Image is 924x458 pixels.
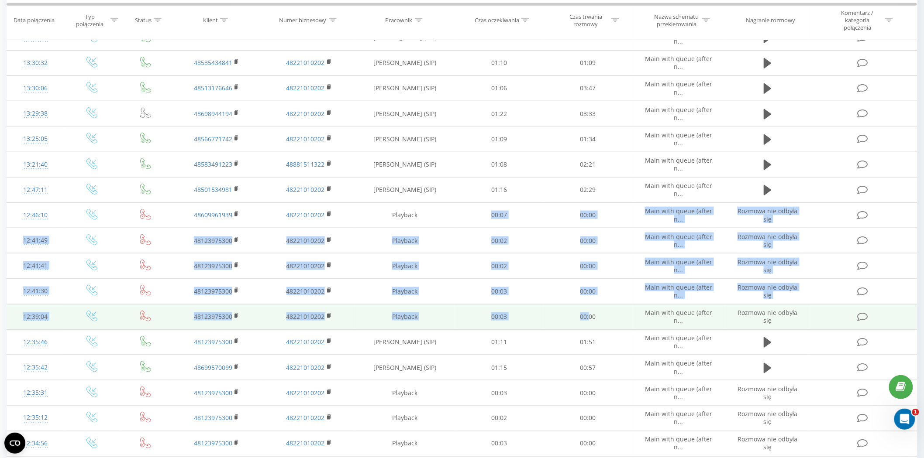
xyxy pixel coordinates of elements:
[286,84,325,92] a: 48221010202
[738,385,797,401] span: Rozmowa nie odbyła się
[16,410,55,427] div: 12:35:12
[645,258,712,274] span: Main with queue (after n...
[194,338,232,346] a: 48123975300
[738,207,797,223] span: Rozmowa nie odbyła się
[475,17,519,24] div: Czas oczekiwania
[544,355,633,380] td: 00:57
[455,355,544,380] td: 01:15
[194,287,232,295] a: 48123975300
[645,181,712,198] span: Main with queue (after n...
[738,435,797,451] span: Rozmowa nie odbyła się
[194,262,232,270] a: 48123975300
[738,283,797,299] span: Rozmowa nie odbyła się
[544,253,633,279] td: 00:00
[16,156,55,173] div: 13:21:40
[544,202,633,228] td: 00:00
[544,304,633,329] td: 00:00
[544,177,633,202] td: 02:29
[194,236,232,245] a: 48123975300
[355,101,455,126] td: [PERSON_NAME] (SIP)
[355,126,455,152] td: [PERSON_NAME] (SIP)
[738,232,797,249] span: Rozmowa nie odbyła się
[832,9,883,31] div: Komentarz / kategoria połączenia
[355,355,455,380] td: [PERSON_NAME] (SIP)
[645,308,712,325] span: Main with queue (after n...
[355,202,455,228] td: Playback
[286,389,325,397] a: 48221010202
[279,17,327,24] div: Numer biznesowy
[645,131,712,147] span: Main with queue (after n...
[455,101,544,126] td: 01:22
[355,329,455,355] td: [PERSON_NAME] (SIP)
[16,207,55,224] div: 12:46:10
[286,160,325,168] a: 48881511322
[455,380,544,406] td: 00:03
[645,334,712,350] span: Main with queue (after n...
[455,75,544,101] td: 01:06
[286,287,325,295] a: 48221010202
[645,435,712,451] span: Main with queue (after n...
[355,152,455,177] td: [PERSON_NAME] (SIP)
[194,160,232,168] a: 48583491223
[645,80,712,96] span: Main with queue (after n...
[16,80,55,97] div: 13:30:06
[645,359,712,375] span: Main with queue (after n...
[645,106,712,122] span: Main with queue (after n...
[455,329,544,355] td: 01:11
[16,55,55,72] div: 13:30:32
[455,126,544,152] td: 01:09
[355,253,455,279] td: Playback
[286,363,325,372] a: 48221010202
[286,312,325,321] a: 48221010202
[544,228,633,253] td: 00:00
[653,13,700,27] div: Nazwa schematu przekierowania
[135,17,152,24] div: Status
[455,279,544,304] td: 00:03
[194,439,232,448] a: 48123975300
[194,211,232,219] a: 48609961939
[286,414,325,422] a: 48221010202
[455,253,544,279] td: 00:02
[544,329,633,355] td: 01:51
[562,13,609,27] div: Czas trwania rozmowy
[645,232,712,249] span: Main with queue (after n...
[355,406,455,431] td: Playback
[738,308,797,325] span: Rozmowa nie odbyła się
[544,50,633,75] td: 01:09
[194,363,232,372] a: 48699570099
[645,283,712,299] span: Main with queue (after n...
[16,257,55,274] div: 12:41:41
[286,185,325,194] a: 48221010202
[4,433,25,454] button: Open CMP widget
[203,17,218,24] div: Klient
[355,380,455,406] td: Playback
[455,406,544,431] td: 00:02
[455,228,544,253] td: 00:02
[286,439,325,448] a: 48221010202
[16,308,55,325] div: 12:39:04
[544,279,633,304] td: 00:00
[194,84,232,92] a: 48513176646
[544,152,633,177] td: 02:21
[286,236,325,245] a: 48221010202
[286,211,325,219] a: 48221010202
[746,17,795,24] div: Nagranie rozmowy
[16,181,55,198] div: 12:47:11
[16,232,55,249] div: 12:41:49
[645,385,712,401] span: Main with queue (after n...
[16,384,55,401] div: 12:35:31
[738,258,797,274] span: Rozmowa nie odbyła się
[16,105,55,122] div: 13:29:38
[355,177,455,202] td: [PERSON_NAME] (SIP)
[286,58,325,67] a: 48221010202
[912,409,919,416] span: 1
[286,262,325,270] a: 48221010202
[544,75,633,101] td: 03:47
[16,283,55,300] div: 12:41:30
[194,109,232,118] a: 48698944194
[72,13,108,27] div: Typ połączenia
[455,177,544,202] td: 01:16
[16,130,55,147] div: 13:25:05
[194,135,232,143] a: 48566771742
[455,304,544,329] td: 00:03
